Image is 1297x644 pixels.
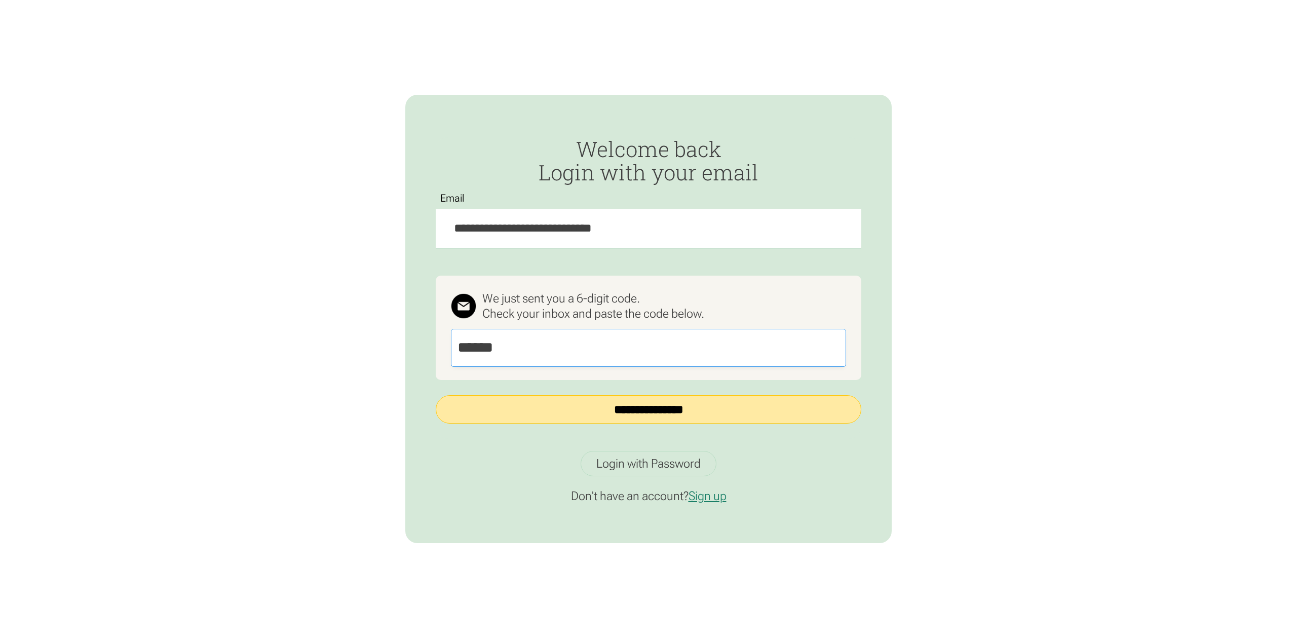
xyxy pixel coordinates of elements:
div: Login with Password [596,456,701,471]
form: Passwordless Login [436,137,861,439]
h2: Welcome back Login with your email [436,137,861,184]
label: Email [436,193,470,204]
div: We just sent you a 6-digit code. Check your inbox and paste the code below. [482,291,704,321]
a: Sign up [689,489,727,503]
p: Don't have an account? [436,488,861,504]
